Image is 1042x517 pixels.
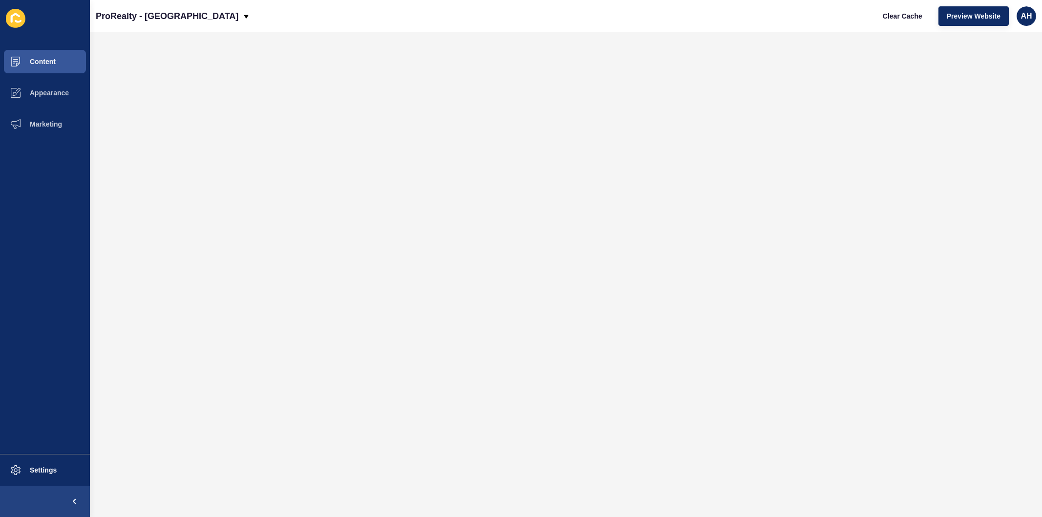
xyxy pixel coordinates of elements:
button: Clear Cache [874,6,931,26]
span: AH [1021,11,1032,21]
button: Preview Website [938,6,1009,26]
span: Clear Cache [883,11,922,21]
span: Preview Website [947,11,1000,21]
p: ProRealty - [GEOGRAPHIC_DATA] [96,4,238,28]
